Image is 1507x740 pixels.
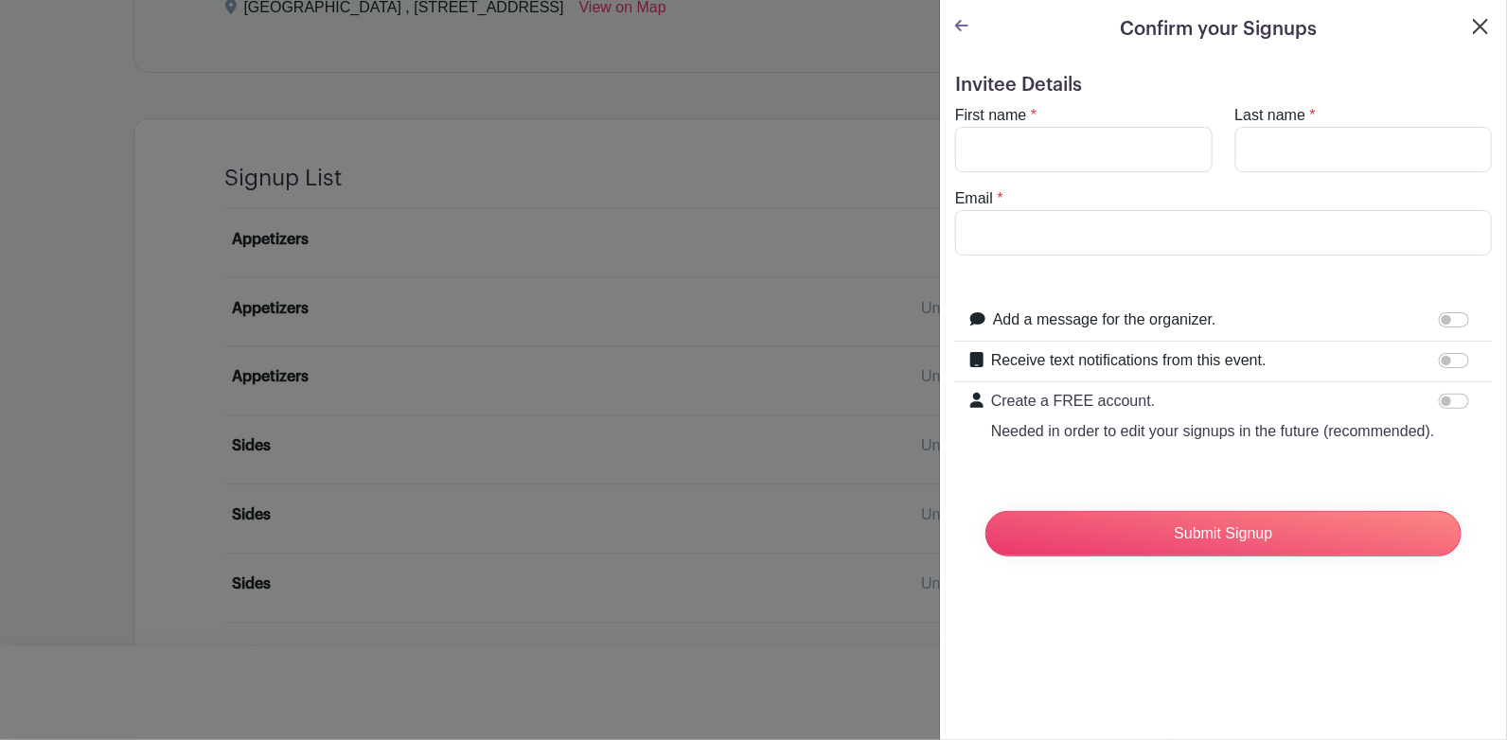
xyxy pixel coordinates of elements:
label: Add a message for the organizer. [993,308,1216,331]
label: First name [955,104,1027,127]
label: Email [955,187,993,210]
label: Receive text notifications from this event. [991,349,1267,372]
button: Close [1469,15,1492,38]
h5: Invitee Details [955,74,1492,97]
p: Create a FREE account. [991,390,1435,413]
p: Needed in order to edit your signups in the future (recommended). [991,420,1435,443]
label: Last name [1235,104,1306,127]
h5: Confirm your Signups [1121,15,1318,44]
input: Submit Signup [985,511,1462,556]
